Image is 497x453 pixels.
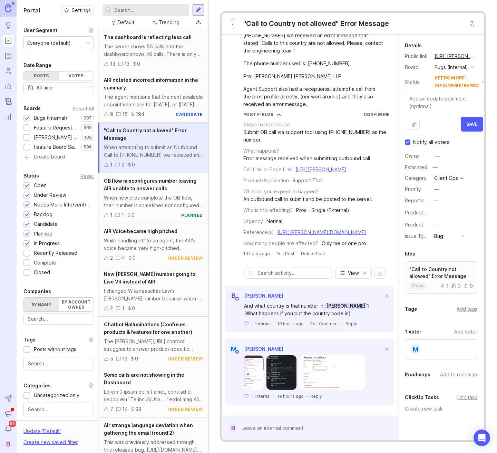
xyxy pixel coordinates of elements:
div: 9 [110,110,113,118]
a: Users [2,65,14,77]
p: 102 [84,135,92,140]
span: 19 hours ago [277,393,304,399]
a: AIR Voice became high pitchedWhile handling off to an agent, the AIR's voice became very high-pit... [98,223,208,266]
div: Post Fields [243,112,274,117]
div: Normal [266,218,282,225]
div: Open [34,182,47,189]
div: — [434,197,439,204]
div: 0 [133,254,136,262]
div: · [306,321,308,327]
span: AIR notated incorrect information in the summary. [104,77,198,90]
label: Issue Type [405,233,430,239]
div: Internal [255,321,271,327]
div: Needs More Info/verif/repro [34,201,90,209]
div: 0 [451,283,461,288]
div: Status [23,172,39,180]
div: Who is this affecting? [243,206,293,214]
div: Feature Requests (Internal) [34,124,78,132]
div: · [252,393,253,399]
div: M [410,344,421,355]
span: 19 hours ago [277,321,304,327]
div: 2 [121,161,124,168]
input: Search... [28,406,89,413]
div: Reply [345,321,357,327]
div: Everyone (default) [27,39,71,47]
div: Closed [34,269,50,276]
a: B[PERSON_NAME] [225,291,283,300]
div: — [431,163,440,172]
button: Notifications [2,423,14,435]
div: 0 [464,283,473,288]
button: Send to Autopilot [2,392,14,405]
span: Settings [72,7,91,14]
a: Chatbot Hallucinations (Confuses products & features for one another)The [PERSON_NAME][URL] chatb... [98,317,208,367]
button: Close button [465,17,479,30]
div: Create new saved filter [23,438,78,446]
button: View [335,268,372,279]
div: Uncategorized only [34,392,79,399]
input: Search... [114,6,186,14]
span: Save [466,122,478,127]
div: Add voter [454,328,477,336]
div: 98 [135,405,142,413]
button: Settings [61,6,94,15]
div: · [273,321,274,327]
div: 14 [122,405,128,413]
p: 969 [84,125,92,131]
div: Steps to Reproduce [243,121,290,128]
div: Public link [405,52,429,60]
input: Checkbox to toggle notify voters [405,139,410,145]
a: Portal [2,35,14,47]
div: 13 [124,60,129,68]
div: All time [37,84,53,91]
div: Edit Comment [310,321,339,327]
div: 13 [122,355,127,363]
label: Reporting Team [405,197,442,203]
div: Pro: [PERSON_NAME] [PERSON_NAME] LLP [243,73,384,80]
div: When attempting to submit an Outbound Call to [PHONE_NUMBER] we received an error message that st... [104,144,203,159]
div: Reset [80,174,94,178]
a: 19 hours ago [243,251,270,257]
div: Roadmaps [405,370,430,379]
div: Tags [23,336,36,344]
div: Date Range [23,61,51,69]
div: planned [181,212,203,218]
span: Some calls are not showing in the Dashboard [104,372,184,385]
div: 1 [110,211,113,219]
div: Candidate [34,220,58,228]
div: 0 [131,211,135,219]
span: [PERSON_NAME] [244,293,283,299]
a: Roadmaps [2,50,14,62]
div: Pros - Single (External) [296,206,349,214]
div: · [306,393,308,399]
div: · [342,321,343,327]
div: under review [168,255,203,261]
input: Search activity... [257,269,329,277]
div: When new pros complete the OB flow, their number is sometimes not configured correctly, which res... [104,194,203,209]
div: I changed Wiszneauckas Law's [PERSON_NAME] number because when I did a test call on the initial n... [104,287,203,302]
label: By account owner [59,298,94,311]
div: — [435,152,440,160]
label: ProductboardID [405,210,441,215]
div: 2 [110,254,113,262]
div: Trending [159,19,179,26]
div: And what country is that number in, ? (What happens if you put the country code in) [244,302,383,317]
input: Search... [28,360,89,367]
div: 1 [110,161,113,168]
div: Idea [405,250,416,258]
span: "Call to Country not allowed" Error Message [104,127,187,141]
div: An outbound call to submit and be posted to the server. [243,195,372,203]
div: Owner [405,152,429,160]
div: Details [405,41,422,50]
div: Complete [34,259,56,267]
div: Tags [405,305,417,313]
div: 0 [137,60,140,68]
div: Posts without tags [34,346,76,353]
a: The dashboard is reflecting less callThe server shows 55 calls and the dashboard shows 46 calls. ... [98,29,208,72]
div: The server shows 55 calls and the dashboard shows 46 calls. There is only one call [DATE] and the... [104,43,203,58]
a: New [PERSON_NAME] number going to Live VR instead of AIRI changed Wiszneauckas Law's [PERSON_NAME... [98,266,208,317]
label: Priority [405,186,421,192]
div: The phone number used is: [PHONE_NUMBER] [243,60,384,67]
img: https://canny-assets.io/images/9b09d8133f9ef7e4a1e8d469eaa751d8.png [244,355,264,390]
